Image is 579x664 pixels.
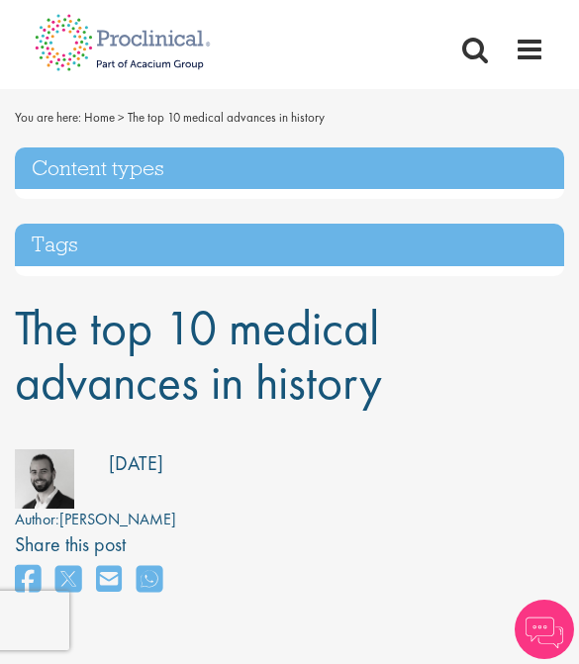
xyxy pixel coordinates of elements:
[15,296,382,414] span: The top 10 medical advances in history
[128,109,325,126] span: The top 10 medical advances in history
[15,147,564,190] h3: Content types
[515,600,574,659] img: Chatbot
[15,109,81,126] span: You are here:
[96,559,122,602] a: share on email
[137,559,162,602] a: share on whats app
[15,509,564,531] div: [PERSON_NAME]
[15,509,59,529] span: Author:
[109,449,163,478] div: [DATE]
[15,449,74,509] img: 76d2c18e-6ce3-4617-eefd-08d5a473185b
[15,530,564,559] label: Share this post
[15,224,564,266] h3: Tags
[118,109,125,126] span: >
[15,559,41,602] a: share on facebook
[84,109,115,126] a: breadcrumb link
[55,559,81,602] a: share on twitter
